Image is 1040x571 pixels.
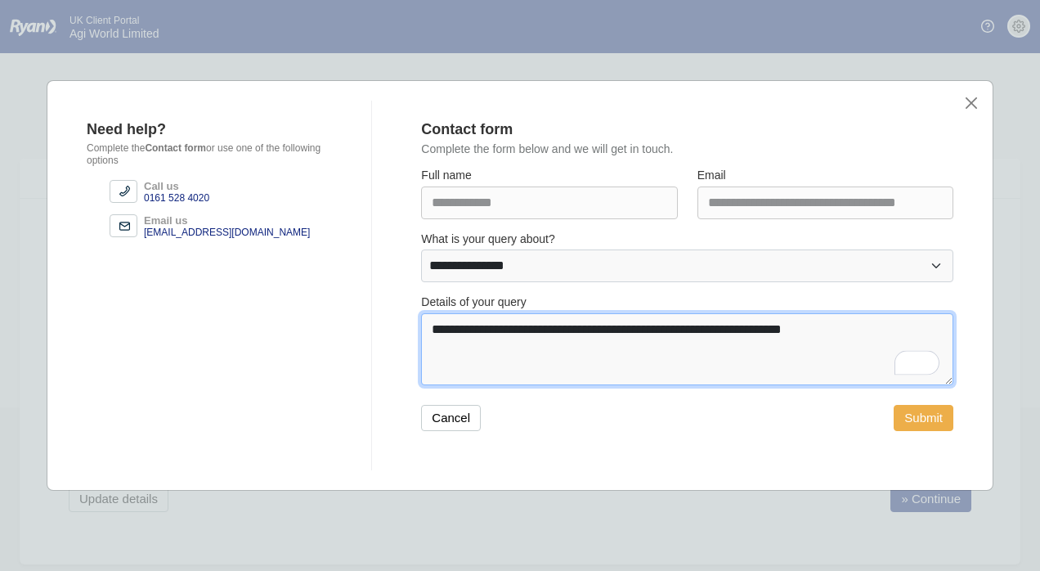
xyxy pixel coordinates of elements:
[962,94,979,111] button: close
[421,405,481,431] button: Cancel
[421,120,934,139] div: Contact form
[87,120,342,139] div: Need help?
[421,295,526,310] label: Details of your query
[144,214,310,227] div: Email us
[421,142,953,156] p: Complete the form below and we will get in touch.
[421,232,554,247] label: What is your query about?
[87,142,342,167] p: Complete the or use one of the following options
[144,192,209,205] div: 0161 528 4020
[697,169,726,183] label: Email
[144,180,209,192] div: Call us
[421,313,953,385] textarea: To enrich screen reader interactions, please activate Accessibility in Grammarly extension settings
[145,142,206,154] b: Contact form
[894,405,953,431] button: Submit
[421,169,471,183] label: Full name
[144,227,310,239] div: [EMAIL_ADDRESS][DOMAIN_NAME]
